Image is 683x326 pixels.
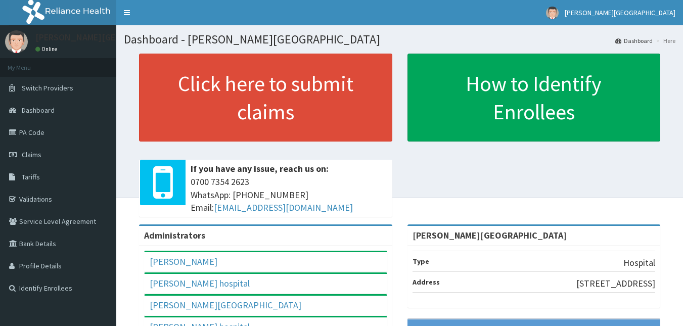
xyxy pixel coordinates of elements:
[35,45,60,53] a: Online
[615,36,653,45] a: Dashboard
[22,172,40,181] span: Tariffs
[191,175,387,214] span: 0700 7354 2623 WhatsApp: [PHONE_NUMBER] Email:
[22,106,55,115] span: Dashboard
[576,277,655,290] p: [STREET_ADDRESS]
[139,54,392,142] a: Click here to submit claims
[150,256,217,267] a: [PERSON_NAME]
[150,299,301,311] a: [PERSON_NAME][GEOGRAPHIC_DATA]
[5,30,28,53] img: User Image
[35,33,185,42] p: [PERSON_NAME][GEOGRAPHIC_DATA]
[144,229,205,241] b: Administrators
[191,163,329,174] b: If you have any issue, reach us on:
[413,229,567,241] strong: [PERSON_NAME][GEOGRAPHIC_DATA]
[546,7,559,19] img: User Image
[214,202,353,213] a: [EMAIL_ADDRESS][DOMAIN_NAME]
[623,256,655,269] p: Hospital
[565,8,675,17] span: [PERSON_NAME][GEOGRAPHIC_DATA]
[22,83,73,92] span: Switch Providers
[413,257,429,266] b: Type
[407,54,661,142] a: How to Identify Enrollees
[654,36,675,45] li: Here
[124,33,675,46] h1: Dashboard - [PERSON_NAME][GEOGRAPHIC_DATA]
[413,277,440,287] b: Address
[22,150,41,159] span: Claims
[150,277,250,289] a: [PERSON_NAME] hospital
